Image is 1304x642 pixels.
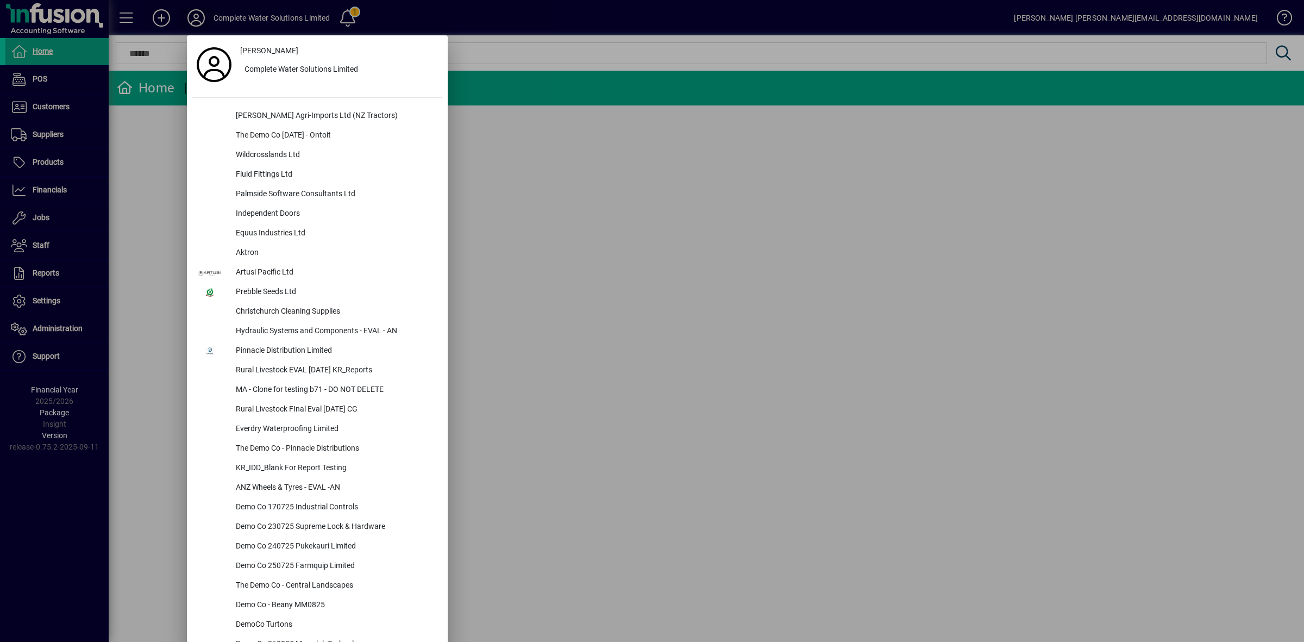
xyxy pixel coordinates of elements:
div: Rural Livestock FInal Eval [DATE] CG [227,400,442,420]
div: Demo Co 230725 Supreme Lock & Hardware [227,518,442,537]
div: MA - Clone for testing b71 - DO NOT DELETE [227,381,442,400]
button: Pinnacle Distribution Limited [192,341,442,361]
div: Demo Co 170725 Industrial Controls [227,498,442,518]
button: Everdry Waterproofing Limited [192,420,442,439]
button: MA - Clone for testing b71 - DO NOT DELETE [192,381,442,400]
div: Palmside Software Consultants Ltd [227,185,442,204]
button: Artusi Pacific Ltd [192,263,442,283]
button: Demo Co 240725 Pukekauri Limited [192,537,442,557]
button: Independent Doors [192,204,442,224]
button: Wildcrosslands Ltd [192,146,442,165]
div: Hydraulic Systems and Components - EVAL - AN [227,322,442,341]
button: Complete Water Solutions Limited [236,60,442,80]
button: The Demo Co - Central Landscapes [192,576,442,596]
div: The Demo Co [DATE] - Ontoit [227,126,442,146]
button: [PERSON_NAME] Agri-Imports Ltd (NZ Tractors) [192,107,442,126]
div: Wildcrosslands Ltd [227,146,442,165]
button: Demo Co 230725 Supreme Lock & Hardware [192,518,442,537]
button: Demo Co - Beany MM0825 [192,596,442,615]
button: DemoCo Turtons [192,615,442,635]
div: DemoCo Turtons [227,615,442,635]
div: Everdry Waterproofing Limited [227,420,442,439]
a: Profile [192,55,236,74]
div: Fluid Fittings Ltd [227,165,442,185]
div: Demo Co 240725 Pukekauri Limited [227,537,442,557]
button: Prebble Seeds Ltd [192,283,442,302]
button: Christchurch Cleaning Supplies [192,302,442,322]
div: The Demo Co - Pinnacle Distributions [227,439,442,459]
a: [PERSON_NAME] [236,41,442,60]
button: ANZ Wheels & Tyres - EVAL -AN [192,478,442,498]
button: KR_IDD_Blank For Report Testing [192,459,442,478]
div: Prebble Seeds Ltd [227,283,442,302]
button: Rural Livestock EVAL [DATE] KR_Reports [192,361,442,381]
div: Artusi Pacific Ltd [227,263,442,283]
div: Rural Livestock EVAL [DATE] KR_Reports [227,361,442,381]
div: Independent Doors [227,204,442,224]
div: Equus Industries Ltd [227,224,442,244]
button: Fluid Fittings Ltd [192,165,442,185]
button: The Demo Co - Pinnacle Distributions [192,439,442,459]
button: Palmside Software Consultants Ltd [192,185,442,204]
div: ANZ Wheels & Tyres - EVAL -AN [227,478,442,498]
div: KR_IDD_Blank For Report Testing [227,459,442,478]
button: Hydraulic Systems and Components - EVAL - AN [192,322,442,341]
span: [PERSON_NAME] [240,45,298,57]
div: Christchurch Cleaning Supplies [227,302,442,322]
button: Demo Co 170725 Industrial Controls [192,498,442,518]
button: Rural Livestock FInal Eval [DATE] CG [192,400,442,420]
div: Pinnacle Distribution Limited [227,341,442,361]
div: Demo Co 250725 Farmquip Limited [227,557,442,576]
button: Equus Industries Ltd [192,224,442,244]
button: The Demo Co [DATE] - Ontoit [192,126,442,146]
div: Aktron [227,244,442,263]
div: [PERSON_NAME] Agri-Imports Ltd (NZ Tractors) [227,107,442,126]
button: Demo Co 250725 Farmquip Limited [192,557,442,576]
div: The Demo Co - Central Landscapes [227,576,442,596]
button: Aktron [192,244,442,263]
div: Demo Co - Beany MM0825 [227,596,442,615]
